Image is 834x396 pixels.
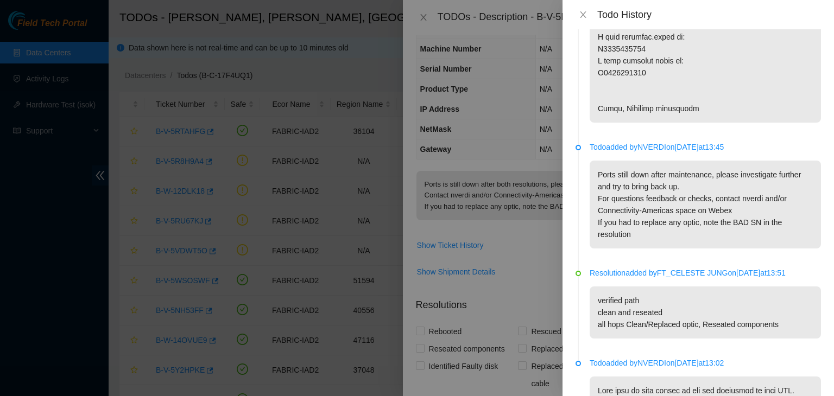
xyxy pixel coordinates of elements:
[590,161,821,248] p: Ports still down after maintenance, please investigate further and try to bring back up. For ques...
[590,357,821,369] p: Todo added by NVERDI on [DATE] at 13:02
[597,9,821,21] div: Todo History
[590,286,821,338] p: verified path clean and reseated all hops Clean/Replaced optic, Reseated components
[590,267,821,279] p: Resolution added by FT_CELESTE JUNG on [DATE] at 13:51
[590,141,821,153] p: Todo added by NVERDI on [DATE] at 13:45
[576,10,591,20] button: Close
[579,10,587,19] span: close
